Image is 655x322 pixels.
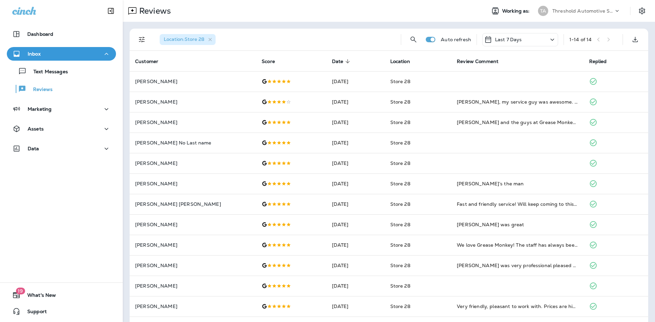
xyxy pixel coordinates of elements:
[135,99,251,105] p: [PERSON_NAME]
[390,221,410,228] span: Store 28
[20,309,47,317] span: Support
[457,59,498,64] span: Review Comment
[7,102,116,116] button: Marketing
[135,201,251,207] p: [PERSON_NAME] [PERSON_NAME]
[502,8,531,14] span: Working as:
[28,106,52,112] p: Marketing
[457,262,578,269] div: Danny was very professional pleased with service
[135,33,149,46] button: Filters
[136,6,171,16] p: Reviews
[135,242,251,248] p: [PERSON_NAME]
[26,87,53,93] p: Reviews
[457,242,578,248] div: We love Grease Monkey! The staff has always been friendly and easy to work with. Today, Danny, wa...
[538,6,548,16] div: TA
[135,283,251,289] p: [PERSON_NAME]
[7,142,116,155] button: Data
[28,51,41,57] p: Inbox
[326,214,385,235] td: [DATE]
[332,59,344,64] span: Date
[164,36,204,42] span: Location : Store 28
[135,222,251,227] p: [PERSON_NAME]
[332,58,352,64] span: Date
[326,276,385,296] td: [DATE]
[390,160,410,166] span: Store 28
[390,78,410,85] span: Store 28
[390,181,410,187] span: Store 28
[28,146,39,151] p: Data
[262,58,284,64] span: Score
[27,69,68,75] p: Text Messages
[262,59,275,64] span: Score
[326,255,385,276] td: [DATE]
[7,305,116,318] button: Support
[457,180,578,187] div: Danny’s the man
[390,262,410,269] span: Store 28
[390,140,410,146] span: Store 28
[326,153,385,173] td: [DATE]
[457,221,578,228] div: Danny was great
[390,242,410,248] span: Store 28
[569,37,592,42] div: 1 - 14 of 14
[326,71,385,92] td: [DATE]
[441,37,471,42] p: Auto refresh
[326,173,385,194] td: [DATE]
[16,288,25,294] span: 19
[7,82,116,96] button: Reviews
[7,47,116,61] button: Inbox
[326,296,385,317] td: [DATE]
[390,201,410,207] span: Store 28
[589,59,607,64] span: Replied
[457,119,578,126] div: Danny and the guys at Grease Monkey are great! They get you in and out very quickly but also prov...
[636,5,648,17] button: Settings
[7,27,116,41] button: Dashboard
[407,33,420,46] button: Search Reviews
[7,288,116,302] button: 19What's New
[457,58,507,64] span: Review Comment
[27,31,53,37] p: Dashboard
[101,4,120,18] button: Collapse Sidebar
[326,112,385,133] td: [DATE]
[457,303,578,310] div: Very friendly, pleasant to work with. Prices are high everywhere, but it's a lot easier with grea...
[135,160,251,166] p: [PERSON_NAME]
[457,98,578,105] div: Daniel, my service guy was awesome. Everybody in there was professional today, And I didn't get p...
[326,133,385,153] td: [DATE]
[326,235,385,255] td: [DATE]
[135,120,251,125] p: [PERSON_NAME]
[7,64,116,78] button: Text Messages
[390,303,410,309] span: Store 28
[390,59,410,64] span: Location
[135,59,158,64] span: Customer
[135,181,251,186] p: [PERSON_NAME]
[28,126,44,132] p: Assets
[589,58,616,64] span: Replied
[160,34,216,45] div: Location:Store 28
[7,122,116,136] button: Assets
[390,283,410,289] span: Store 28
[326,92,385,112] td: [DATE]
[552,8,614,14] p: Threshold Automotive Service dba Grease Monkey
[390,119,410,125] span: Store 28
[135,263,251,268] p: [PERSON_NAME]
[390,58,419,64] span: Location
[135,140,251,145] p: [PERSON_NAME] No Last name
[20,292,56,301] span: What's New
[135,58,167,64] span: Customer
[628,33,642,46] button: Export as CSV
[326,194,385,214] td: [DATE]
[495,37,522,42] p: Last 7 Days
[135,79,251,84] p: [PERSON_NAME]
[390,99,410,105] span: Store 28
[135,304,251,309] p: [PERSON_NAME]
[457,201,578,208] div: Fast and friendly service! Will keep coming to this location.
